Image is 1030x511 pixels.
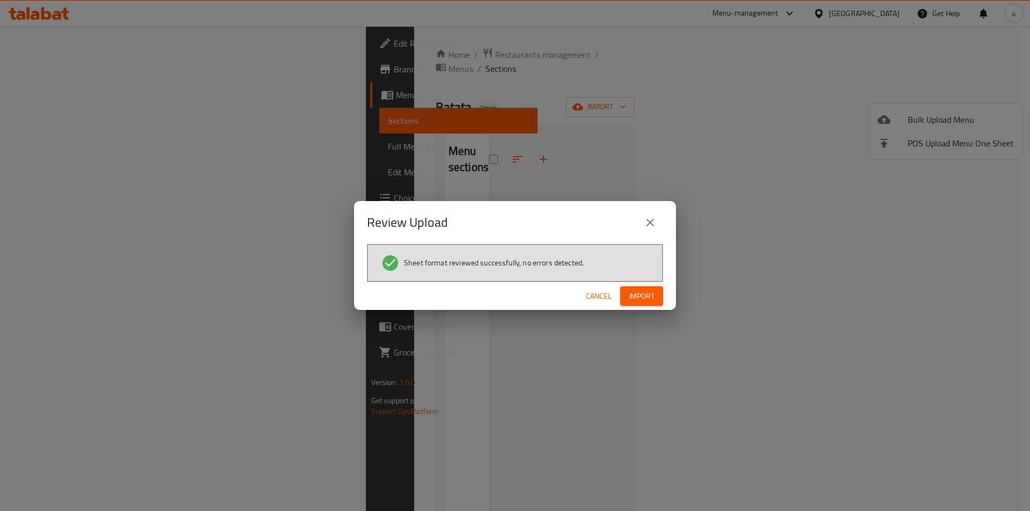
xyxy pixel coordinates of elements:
[586,290,612,303] span: Cancel
[637,210,663,235] button: close
[629,290,654,303] span: Import
[620,286,663,306] button: Import
[404,257,584,268] span: Sheet format reviewed successfully, no errors detected.
[582,286,616,306] button: Cancel
[367,214,448,231] h2: Review Upload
